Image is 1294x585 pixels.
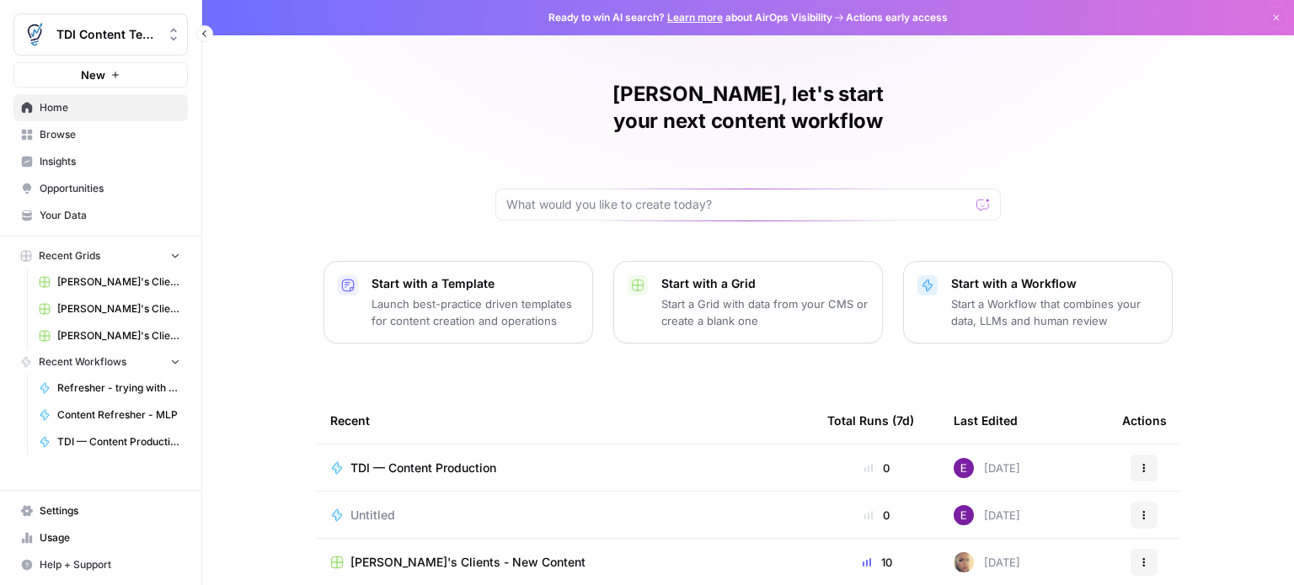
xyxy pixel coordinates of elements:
[827,397,914,444] div: Total Runs (7d)
[613,261,883,343] button: Start with a GridStart a Grid with data from your CMS or create a blank one
[846,10,948,25] span: Actions early access
[40,208,180,223] span: Your Data
[951,295,1158,329] p: Start a Workflow that combines your data, LLMs and human review
[330,460,800,476] a: TDI — Content Production
[31,322,188,349] a: [PERSON_NAME]'s Clients - New Content
[667,11,723,24] a: Learn more
[951,275,1158,292] p: Start with a Workflow
[13,497,188,524] a: Settings
[548,10,832,25] span: Ready to win AI search? about AirOps Visibility
[827,460,927,476] div: 0
[954,397,1018,444] div: Last Edited
[372,275,579,292] p: Start with a Template
[495,81,1001,135] h1: [PERSON_NAME], let's start your next content workflow
[13,202,188,229] a: Your Data
[13,62,188,88] button: New
[13,94,188,121] a: Home
[13,175,188,202] a: Opportunities
[954,552,1020,572] div: [DATE]
[40,127,180,142] span: Browse
[903,261,1173,343] button: Start with a WorkflowStart a Workflow that combines your data, LLMs and human review
[13,148,188,175] a: Insights
[350,507,395,524] span: Untitled
[31,428,188,455] a: TDI — Content Production
[323,261,593,343] button: Start with a TemplateLaunch best-practice driven templates for content creation and operations
[13,243,188,269] button: Recent Grids
[330,397,800,444] div: Recent
[827,554,927,571] div: 10
[57,434,180,449] span: TDI — Content Production
[31,402,188,428] a: Content Refresher - MLP
[350,554,586,571] span: [PERSON_NAME]'s Clients - New Content
[954,458,1020,478] div: [DATE]
[81,66,105,83] span: New
[330,507,800,524] a: Untitled
[40,503,180,519] span: Settings
[954,552,974,572] img: rpnue5gqhgwwz5ulzsshxcaclga5
[661,275,869,292] p: Start with a Grid
[56,26,158,43] span: TDI Content Team
[13,524,188,551] a: Usage
[661,295,869,329] p: Start a Grid with data from your CMS or create a blank one
[506,196,970,213] input: What would you like to create today?
[954,505,974,525] img: 43kfmuemi38zyoc4usdy4i9w48nn
[1122,397,1167,444] div: Actions
[13,13,188,56] button: Workspace: TDI Content Team
[827,507,927,524] div: 0
[372,295,579,329] p: Launch best-practice driven templates for content creation and operations
[330,554,800,571] a: [PERSON_NAME]'s Clients - New Content
[57,328,180,343] span: [PERSON_NAME]'s Clients - New Content
[39,354,126,370] span: Recent Workflows
[39,248,100,263] span: Recent Grids
[40,557,180,572] span: Help + Support
[350,460,496,476] span: TDI — Content Production
[57,407,180,423] span: Content Refresher - MLP
[40,530,180,545] span: Usage
[13,121,188,148] a: Browse
[57,274,180,290] span: [PERSON_NAME]'s Clients - New Content
[13,349,188,375] button: Recent Workflows
[31,295,188,322] a: [PERSON_NAME]'s Clients - Optimizing Content
[13,551,188,578] button: Help + Support
[31,375,188,402] a: Refresher - trying with ChatGPT
[954,458,974,478] img: 43kfmuemi38zyoc4usdy4i9w48nn
[31,269,188,295] a: [PERSON_NAME]'s Clients - New Content
[40,100,180,115] span: Home
[954,505,1020,525] div: [DATE]
[40,154,180,169] span: Insights
[57,380,180,396] span: Refresher - trying with ChatGPT
[19,19,50,50] img: TDI Content Team Logo
[40,181,180,196] span: Opportunities
[57,301,180,316] span: [PERSON_NAME]'s Clients - Optimizing Content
